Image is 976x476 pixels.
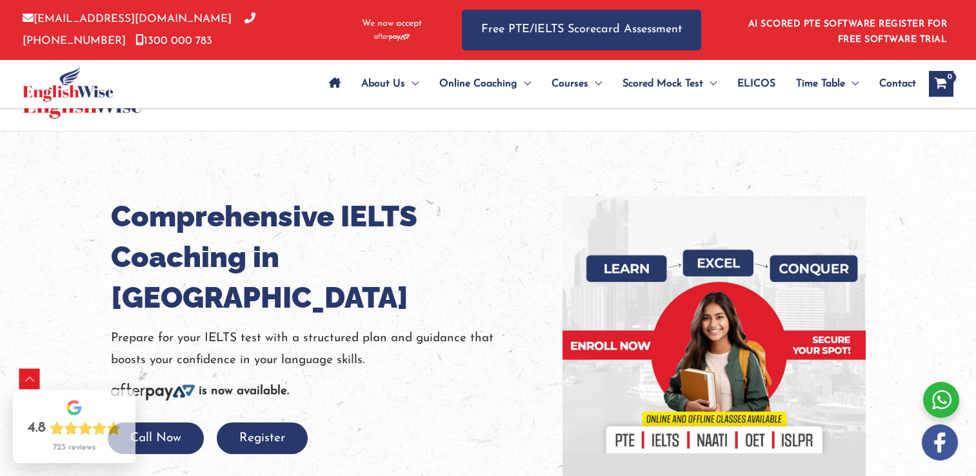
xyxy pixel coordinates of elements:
[108,432,204,444] a: Call Now
[362,17,422,30] span: We now accept
[23,14,232,25] a: [EMAIL_ADDRESS][DOMAIN_NAME]
[53,442,95,453] div: 723 reviews
[462,10,701,50] a: Free PTE/IELTS Scorecard Assessment
[929,71,953,97] a: View Shopping Cart, empty
[405,61,419,106] span: Menu Toggle
[741,9,953,51] aside: Header Widget 1
[429,61,541,106] a: Online CoachingMenu Toggle
[217,432,308,444] a: Register
[869,61,916,106] a: Contact
[922,424,958,461] img: white-facebook.png
[111,383,195,401] img: Afterpay-Logo
[111,328,543,371] p: Prepare for your IELTS test with a structured plan and guidance that boosts your confidence in yo...
[727,61,786,106] a: ELICOS
[374,34,410,41] img: Afterpay-Logo
[217,422,308,454] button: Register
[111,196,543,318] h1: Comprehensive IELTS Coaching in [GEOGRAPHIC_DATA]
[108,422,204,454] button: Call Now
[28,419,121,437] div: Rating: 4.8 out of 5
[361,61,405,106] span: About Us
[351,61,429,106] a: About UsMenu Toggle
[319,61,916,106] nav: Site Navigation: Main Menu
[517,61,531,106] span: Menu Toggle
[737,61,775,106] span: ELICOS
[23,14,255,46] a: [PHONE_NUMBER]
[796,61,845,106] span: Time Table
[23,66,114,102] img: cropped-ew-logo
[612,61,727,106] a: Scored Mock TestMenu Toggle
[845,61,859,106] span: Menu Toggle
[541,61,612,106] a: CoursesMenu Toggle
[703,61,717,106] span: Menu Toggle
[135,35,212,46] a: 1300 000 783
[552,61,588,106] span: Courses
[588,61,602,106] span: Menu Toggle
[748,19,948,45] a: AI SCORED PTE SOFTWARE REGISTER FOR FREE SOFTWARE TRIAL
[28,419,46,437] div: 4.8
[199,385,289,397] b: is now available.
[786,61,869,106] a: Time TableMenu Toggle
[622,61,703,106] span: Scored Mock Test
[439,61,517,106] span: Online Coaching
[879,61,916,106] span: Contact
